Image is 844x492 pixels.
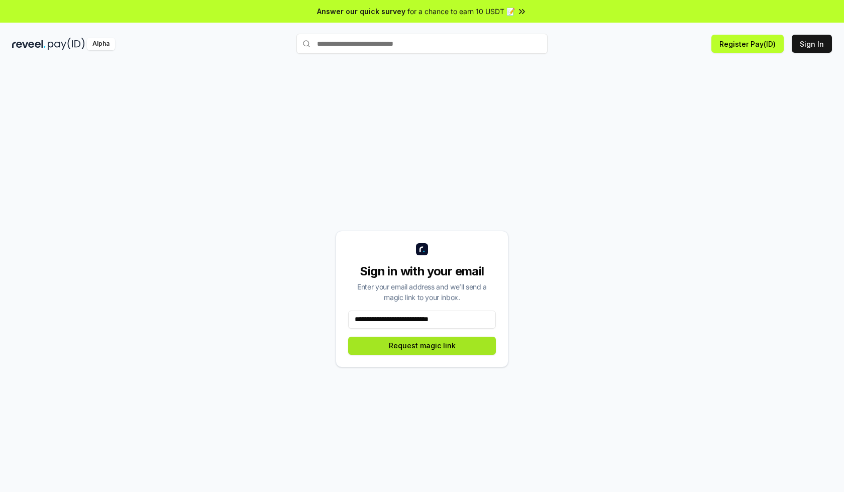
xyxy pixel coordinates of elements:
div: Enter your email address and we’ll send a magic link to your inbox. [348,281,496,303]
img: logo_small [416,243,428,255]
img: reveel_dark [12,38,46,50]
button: Request magic link [348,337,496,355]
button: Register Pay(ID) [711,35,784,53]
button: Sign In [792,35,832,53]
div: Sign in with your email [348,263,496,279]
div: Alpha [87,38,115,50]
span: Answer our quick survey [317,6,405,17]
img: pay_id [48,38,85,50]
span: for a chance to earn 10 USDT 📝 [407,6,515,17]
